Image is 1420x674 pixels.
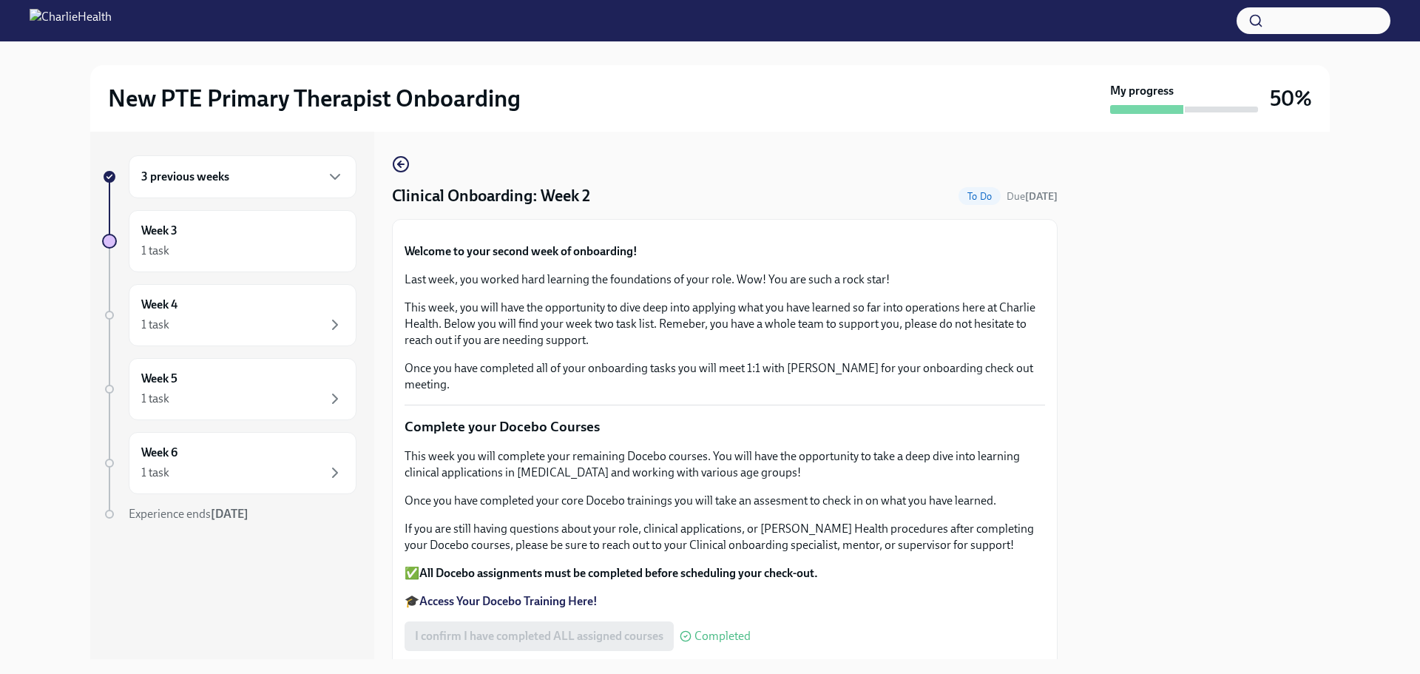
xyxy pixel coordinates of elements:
[405,417,1045,437] p: Complete your Docebo Courses
[129,507,248,521] span: Experience ends
[141,371,177,387] h6: Week 5
[141,297,177,313] h6: Week 4
[419,566,818,580] strong: All Docebo assignments must be completed before scheduling your check-out.
[405,360,1045,393] p: Once you have completed all of your onboarding tasks you will meet 1:1 with [PERSON_NAME] for you...
[405,493,1045,509] p: Once you have completed your core Docebo trainings you will take an assesment to check in on what...
[108,84,521,113] h2: New PTE Primary Therapist Onboarding
[141,391,169,407] div: 1 task
[405,300,1045,348] p: This week, you will have the opportunity to dive deep into applying what you have learned so far ...
[102,210,356,272] a: Week 31 task
[392,185,590,207] h4: Clinical Onboarding: Week 2
[102,284,356,346] a: Week 41 task
[419,594,598,608] a: Access Your Docebo Training Here!
[102,358,356,420] a: Week 51 task
[1110,83,1174,99] strong: My progress
[129,155,356,198] div: 3 previous weeks
[141,169,229,185] h6: 3 previous weeks
[211,507,248,521] strong: [DATE]
[405,244,638,258] strong: Welcome to your second week of onboarding!
[30,9,112,33] img: CharlieHealth
[405,521,1045,553] p: If you are still having questions about your role, clinical applications, or [PERSON_NAME] Health...
[102,432,356,494] a: Week 61 task
[141,223,177,239] h6: Week 3
[141,445,177,461] h6: Week 6
[141,243,169,259] div: 1 task
[405,448,1045,481] p: This week you will complete your remaining Docebo courses. You will have the opportunity to take ...
[1025,190,1058,203] strong: [DATE]
[1270,85,1312,112] h3: 50%
[405,593,1045,610] p: 🎓
[405,565,1045,582] p: ✅
[1007,189,1058,203] span: September 20th, 2025 10:00
[1007,190,1058,203] span: Due
[405,272,1045,288] p: Last week, you worked hard learning the foundations of your role. Wow! You are such a rock star!
[958,191,1001,202] span: To Do
[141,465,169,481] div: 1 task
[141,317,169,333] div: 1 task
[694,630,751,642] span: Completed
